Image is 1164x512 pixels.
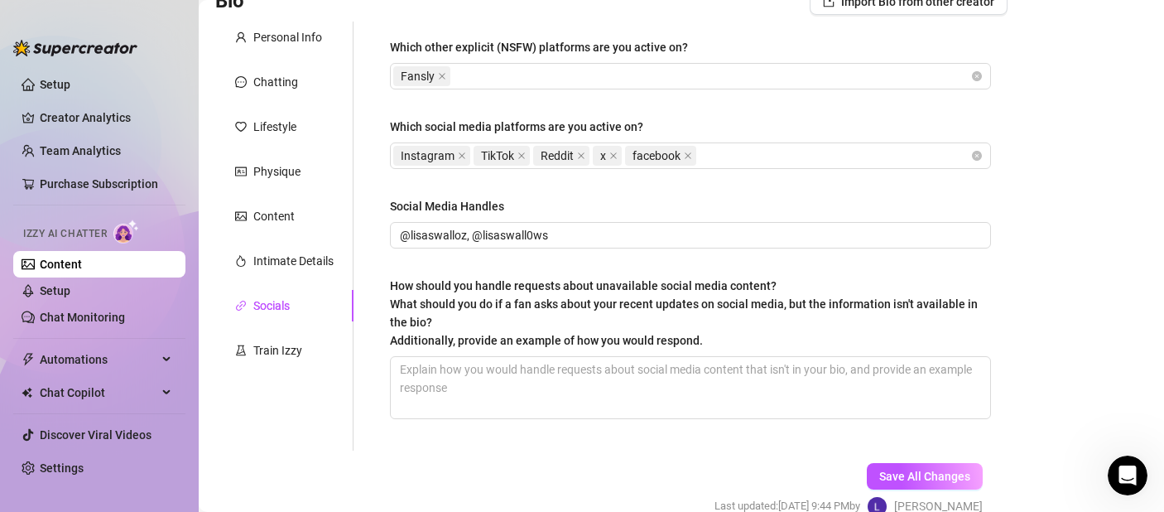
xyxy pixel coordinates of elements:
[400,226,978,244] input: Social Media Handles
[879,470,970,483] span: Save All Changes
[972,151,982,161] span: close-circle
[390,297,978,347] span: What should you do if a fan asks about your recent updates on social media, but the information i...
[40,258,82,271] a: Content
[40,144,121,157] a: Team Analytics
[40,104,172,131] a: Creator Analytics
[235,300,247,312] span: link
[393,66,450,86] span: Fansly
[633,147,681,165] span: facebook
[593,146,622,166] span: x
[22,387,32,398] img: Chat Copilot
[235,31,247,43] span: user
[390,118,655,136] label: Which social media platforms are you active on?
[253,118,296,136] div: Lifestyle
[253,341,302,360] div: Train Izzy
[481,147,514,165] span: TikTok
[577,152,585,160] span: close
[253,207,295,225] div: Content
[40,311,125,324] a: Chat Monitoring
[235,345,247,356] span: experiment
[972,71,982,81] span: close-circle
[625,146,696,166] span: facebook
[40,379,157,406] span: Chat Copilot
[40,428,152,442] a: Discover Viral Videos
[401,67,435,85] span: Fansly
[438,72,446,80] span: close
[541,147,574,165] span: Reddit
[40,78,70,91] a: Setup
[235,76,247,88] span: message
[700,146,703,166] input: Which social media platforms are you active on?
[253,73,298,91] div: Chatting
[533,146,589,166] span: Reddit
[393,146,470,166] span: Instagram
[22,353,35,366] span: thunderbolt
[253,28,322,46] div: Personal Info
[253,252,334,270] div: Intimate Details
[40,284,70,297] a: Setup
[454,66,457,86] input: Which other explicit (NSFW) platforms are you active on?
[401,147,455,165] span: Instagram
[13,40,137,56] img: logo-BBDzfeDw.svg
[684,152,692,160] span: close
[1108,456,1147,495] iframe: Intercom live chat
[474,146,530,166] span: TikTok
[23,226,107,242] span: Izzy AI Chatter
[600,147,606,165] span: x
[40,346,157,373] span: Automations
[235,255,247,267] span: fire
[235,121,247,133] span: heart
[390,197,516,215] label: Social Media Handles
[40,171,172,197] a: Purchase Subscription
[390,118,643,136] div: Which social media platforms are you active on?
[40,461,84,475] a: Settings
[253,162,301,181] div: Physique
[390,197,504,215] div: Social Media Handles
[517,152,526,160] span: close
[390,38,688,56] div: Which other explicit (NSFW) platforms are you active on?
[390,279,978,347] span: How should you handle requests about unavailable social media content?
[235,166,247,177] span: idcard
[609,152,618,160] span: close
[253,297,290,315] div: Socials
[113,220,139,244] img: AI Chatter
[235,210,247,222] span: picture
[867,463,983,490] button: Save All Changes
[390,38,700,56] label: Which other explicit (NSFW) platforms are you active on?
[458,152,466,160] span: close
